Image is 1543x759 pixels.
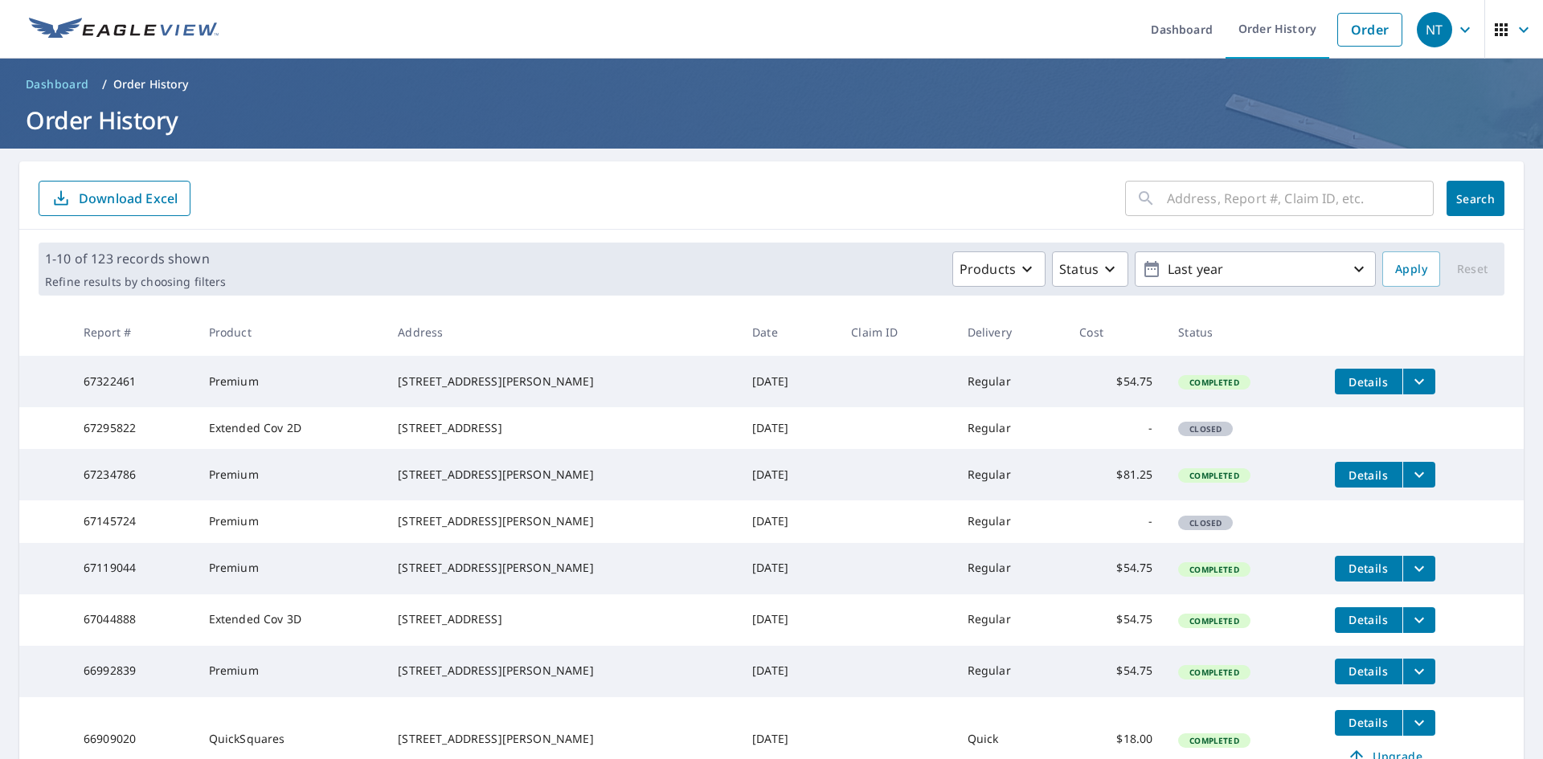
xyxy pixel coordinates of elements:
[955,500,1067,542] td: Regular
[955,356,1067,407] td: Regular
[1167,176,1434,221] input: Address, Report #, Claim ID, etc.
[739,594,838,646] td: [DATE]
[955,407,1067,449] td: Regular
[739,356,838,407] td: [DATE]
[1382,251,1440,287] button: Apply
[1066,543,1165,594] td: $54.75
[1459,191,1492,206] span: Search
[955,594,1067,646] td: Regular
[1161,255,1349,284] p: Last year
[1344,467,1393,483] span: Details
[26,76,89,92] span: Dashboard
[196,308,386,356] th: Product
[1335,710,1402,736] button: detailsBtn-66909020
[1180,564,1248,575] span: Completed
[1335,607,1402,633] button: detailsBtn-67044888
[71,543,196,594] td: 67119044
[71,308,196,356] th: Report #
[1066,356,1165,407] td: $54.75
[739,308,838,356] th: Date
[19,104,1524,137] h1: Order History
[385,308,739,356] th: Address
[398,611,726,627] div: [STREET_ADDRESS]
[1180,377,1248,388] span: Completed
[196,356,386,407] td: Premium
[45,249,226,268] p: 1-10 of 123 records shown
[1165,308,1321,356] th: Status
[1344,663,1393,679] span: Details
[71,646,196,697] td: 66992839
[952,251,1046,287] button: Products
[955,308,1067,356] th: Delivery
[196,543,386,594] td: Premium
[113,76,189,92] p: Order History
[398,467,726,483] div: [STREET_ADDRESS][PERSON_NAME]
[955,543,1067,594] td: Regular
[1447,181,1504,216] button: Search
[1335,369,1402,394] button: detailsBtn-67322461
[739,646,838,697] td: [DATE]
[1180,667,1248,678] span: Completed
[960,259,1016,279] p: Products
[196,594,386,646] td: Extended Cov 3D
[838,308,954,356] th: Claim ID
[398,420,726,436] div: [STREET_ADDRESS]
[79,190,178,207] p: Download Excel
[739,543,838,594] td: [DATE]
[1180,735,1248,746] span: Completed
[1344,715,1393,730] span: Details
[398,560,726,576] div: [STREET_ADDRESS][PERSON_NAME]
[196,449,386,500] td: Premium
[739,500,838,542] td: [DATE]
[1066,646,1165,697] td: $54.75
[1180,517,1231,528] span: Closed
[1344,612,1393,627] span: Details
[1402,556,1435,581] button: filesDropdownBtn-67119044
[739,407,838,449] td: [DATE]
[1135,251,1376,287] button: Last year
[1066,594,1165,646] td: $54.75
[955,449,1067,500] td: Regular
[1335,659,1402,684] button: detailsBtn-66992839
[955,646,1067,697] td: Regular
[71,356,196,407] td: 67322461
[29,18,219,42] img: EV Logo
[1402,659,1435,684] button: filesDropdownBtn-66992839
[1402,462,1435,488] button: filesDropdownBtn-67234786
[1180,615,1248,626] span: Completed
[19,71,1524,97] nav: breadcrumb
[19,71,96,97] a: Dashboard
[1066,308,1165,356] th: Cost
[102,75,107,94] li: /
[1417,12,1452,47] div: NT
[1059,259,1099,279] p: Status
[398,373,726,390] div: [STREET_ADDRESS][PERSON_NAME]
[1402,710,1435,736] button: filesDropdownBtn-66909020
[45,275,226,289] p: Refine results by choosing filters
[739,449,838,500] td: [DATE]
[39,181,190,216] button: Download Excel
[71,449,196,500] td: 67234786
[1402,369,1435,394] button: filesDropdownBtn-67322461
[1335,556,1402,581] button: detailsBtn-67119044
[71,594,196,646] td: 67044888
[1335,462,1402,488] button: detailsBtn-67234786
[1180,470,1248,481] span: Completed
[1066,500,1165,542] td: -
[196,500,386,542] td: Premium
[196,646,386,697] td: Premium
[1402,607,1435,633] button: filesDropdownBtn-67044888
[1337,13,1402,47] a: Order
[1344,561,1393,576] span: Details
[196,407,386,449] td: Extended Cov 2D
[398,731,726,747] div: [STREET_ADDRESS][PERSON_NAME]
[1344,374,1393,390] span: Details
[1066,449,1165,500] td: $81.25
[71,407,196,449] td: 67295822
[1066,407,1165,449] td: -
[1180,423,1231,435] span: Closed
[1052,251,1128,287] button: Status
[398,663,726,679] div: [STREET_ADDRESS][PERSON_NAME]
[71,500,196,542] td: 67145724
[398,513,726,529] div: [STREET_ADDRESS][PERSON_NAME]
